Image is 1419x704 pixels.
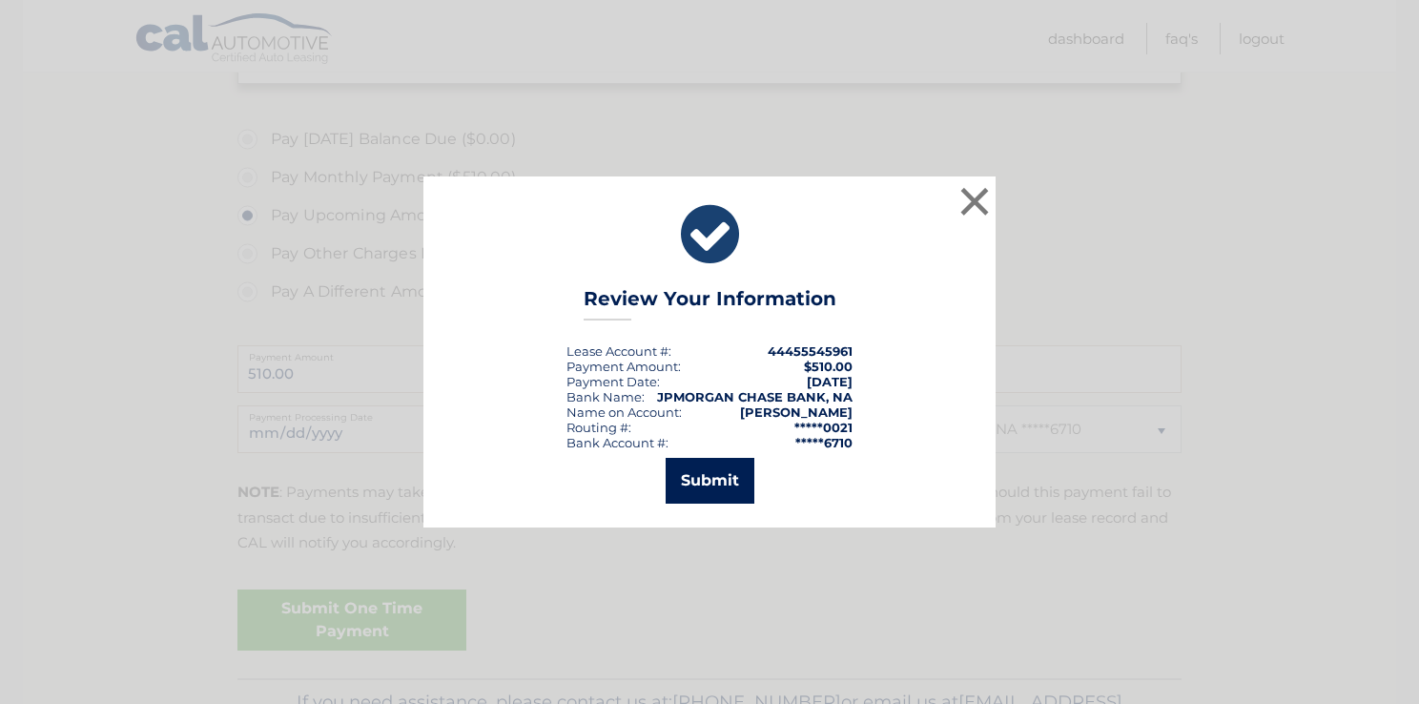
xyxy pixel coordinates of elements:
div: Payment Amount: [566,359,681,374]
strong: JPMORGAN CHASE BANK, NA [657,389,853,404]
strong: 44455545961 [768,343,853,359]
strong: [PERSON_NAME] [740,404,853,420]
span: Payment Date [566,374,657,389]
div: Name on Account: [566,404,682,420]
div: : [566,374,660,389]
div: Bank Name: [566,389,645,404]
div: Lease Account #: [566,343,671,359]
div: Routing #: [566,420,631,435]
span: $510.00 [804,359,853,374]
h3: Review Your Information [584,287,836,321]
button: Submit [666,458,754,504]
span: [DATE] [807,374,853,389]
div: Bank Account #: [566,435,668,450]
button: × [956,182,994,220]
